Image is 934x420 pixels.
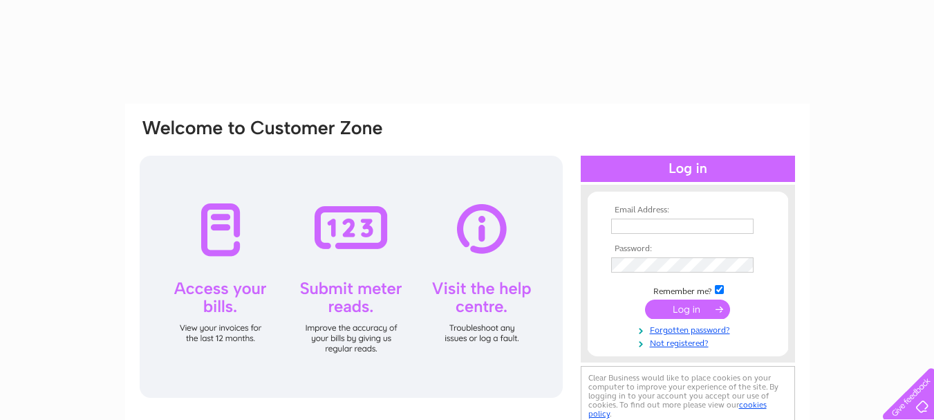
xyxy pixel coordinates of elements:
[645,300,730,319] input: Submit
[608,283,768,297] td: Remember me?
[608,244,768,254] th: Password:
[611,322,768,336] a: Forgotten password?
[588,400,767,419] a: cookies policy
[608,206,768,215] th: Email Address:
[611,336,768,349] a: Not registered?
